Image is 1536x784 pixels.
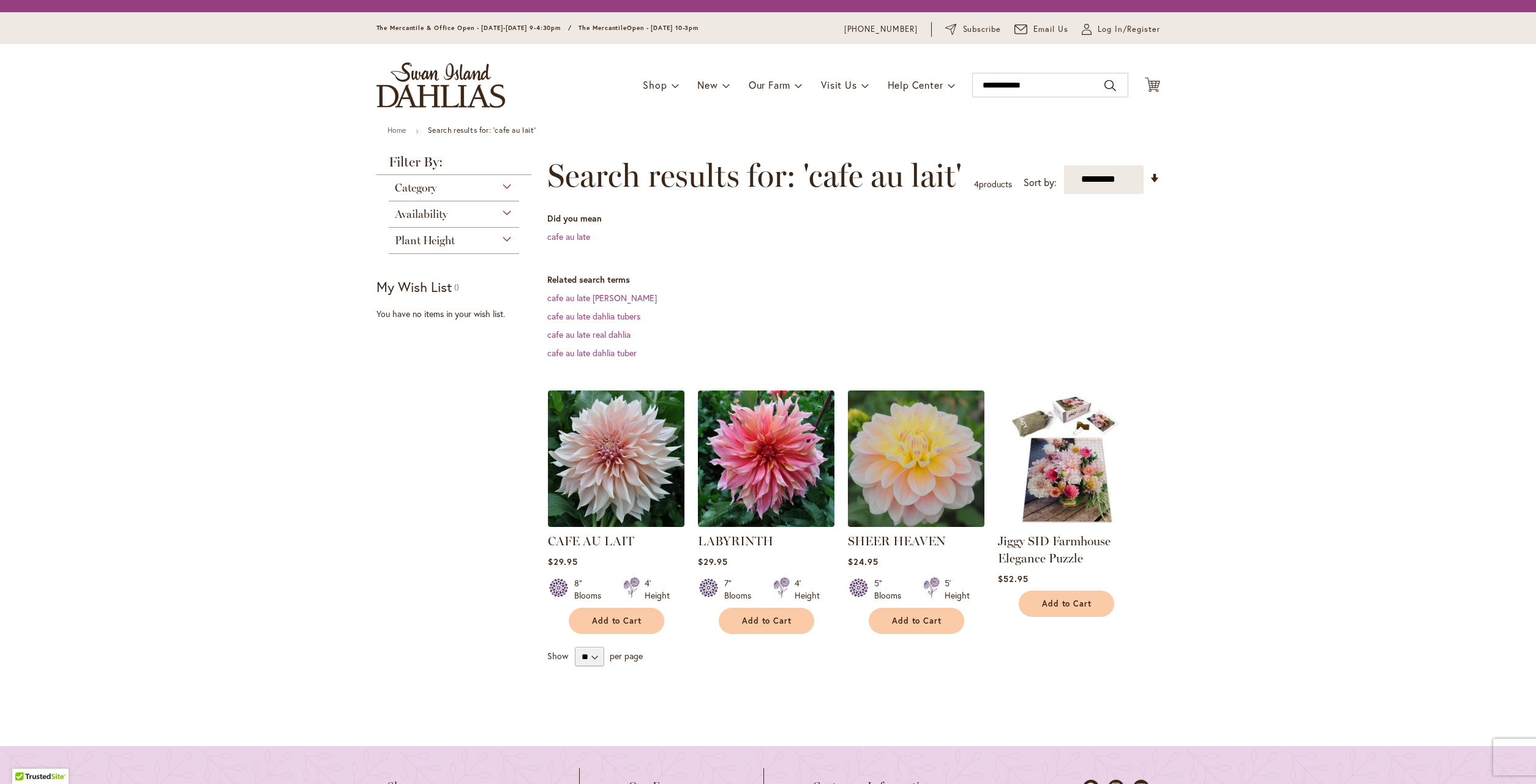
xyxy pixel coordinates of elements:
a: Subscribe [945,23,1001,35]
div: 4' Height [795,577,820,602]
a: LABYRINTH [698,534,773,548]
div: 5' Height [945,577,970,602]
span: Show [547,650,568,662]
span: $24.95 [848,556,879,567]
span: Our Farm [749,78,790,91]
span: Availability [395,207,448,221]
a: Log In/Register [1082,23,1160,35]
span: Help Center [888,78,943,91]
a: Home [388,125,406,135]
button: Add to Cart [719,608,814,634]
span: 4 [974,178,979,190]
a: cafe au late dahlia tubers [547,310,640,322]
strong: Search results for: 'cafe au lait' [428,125,536,135]
div: 7" Blooms [724,577,759,602]
span: per page [610,650,643,662]
div: You have no items in your wish list. [377,308,540,320]
span: Shop [643,78,667,91]
img: Jiggy SID Farmhouse Elegance Puzzle [998,390,1134,527]
span: The Mercantile & Office Open - [DATE]-[DATE] 9-4:30pm / The Mercantile [377,24,628,32]
span: Email Us [1033,23,1068,35]
a: Labyrinth [698,518,834,529]
a: Jiggy SID Farmhouse Elegance Puzzle [998,534,1111,566]
span: Add to Cart [742,616,792,626]
img: Labyrinth [698,390,834,527]
label: Sort by: [1024,171,1057,194]
span: Log In/Register [1098,23,1160,35]
span: $52.95 [998,573,1028,584]
span: Search results for: 'cafe au lait' [547,157,962,194]
a: Jiggy SID Farmhouse Elegance Puzzle [998,518,1134,529]
div: 4' Height [645,577,670,602]
strong: Filter By: [377,155,532,175]
a: store logo [377,62,505,108]
img: Café Au Lait [548,390,684,527]
a: cafe au late dahlia tuber [547,347,637,359]
div: 5" Blooms [874,577,908,602]
span: Category [395,181,436,195]
span: Open - [DATE] 10-3pm [627,24,699,32]
a: Email Us [1014,23,1068,35]
button: Add to Cart [1019,591,1114,617]
img: SHEER HEAVEN [848,390,984,527]
dt: Did you mean [547,212,1160,225]
span: Add to Cart [592,616,642,626]
dt: Related search terms [547,274,1160,286]
a: CAFE AU LAIT [548,534,634,548]
button: Search [1104,76,1115,95]
a: SHEER HEAVEN [848,534,946,548]
a: SHEER HEAVEN [848,518,984,529]
strong: My Wish List [377,278,452,296]
a: cafe au late [PERSON_NAME] [547,292,657,304]
span: Visit Us [821,78,856,91]
button: Add to Cart [569,608,664,634]
span: Add to Cart [1042,599,1092,609]
a: [PHONE_NUMBER] [844,23,918,35]
span: $29.95 [548,556,578,567]
a: cafe au late real dahlia [547,329,631,340]
span: New [697,78,717,91]
span: Plant Height [395,234,455,247]
button: Add to Cart [869,608,964,634]
a: cafe au late [547,231,590,242]
span: $29.95 [698,556,728,567]
iframe: Launch Accessibility Center [9,741,43,775]
span: Subscribe [963,23,1002,35]
span: Add to Cart [892,616,942,626]
div: 8" Blooms [574,577,609,602]
p: products [974,174,1012,194]
a: Café Au Lait [548,518,684,529]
